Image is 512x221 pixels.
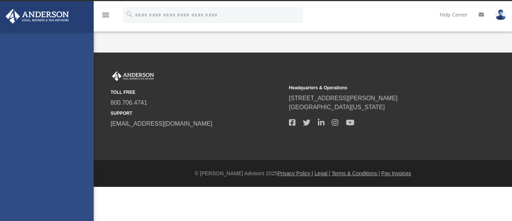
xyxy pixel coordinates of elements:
a: [GEOGRAPHIC_DATA][US_STATE] [289,104,385,110]
a: [EMAIL_ADDRESS][DOMAIN_NAME] [111,120,212,127]
small: SUPPORT [111,110,284,117]
div: © [PERSON_NAME] Advisors 2025 [94,170,512,177]
a: Legal | [314,170,330,176]
i: search [125,10,133,18]
img: Anderson Advisors Platinum Portal [3,9,71,24]
small: TOLL FREE [111,89,284,96]
small: Headquarters & Operations [289,84,462,91]
a: Terms & Conditions | [332,170,380,176]
a: menu [101,14,110,20]
a: 800.706.4741 [111,99,147,106]
img: Anderson Advisors Platinum Portal [111,71,156,81]
i: menu [101,11,110,20]
a: [STREET_ADDRESS][PERSON_NAME] [289,95,398,101]
a: Privacy Policy | [278,170,313,176]
a: Pay Invoices [381,170,411,176]
img: User Pic [495,9,506,20]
